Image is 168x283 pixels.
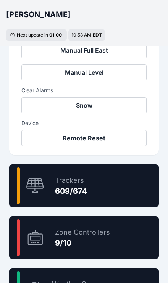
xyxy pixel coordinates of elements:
[49,32,63,38] div: 01 : 00
[6,9,71,20] h3: [PERSON_NAME]
[6,5,162,24] nav: Breadcrumb
[9,216,159,259] a: Zone Controllers9/10
[9,164,159,207] a: Trackers609/674
[21,97,147,113] button: Snow
[21,87,147,94] h3: Clear Alarms
[55,238,110,248] div: 9/10
[17,32,48,38] span: Next update in
[21,119,147,127] h3: Device
[21,130,147,146] button: Remote Reset
[93,32,102,38] span: EDT
[71,32,91,38] span: 10:58 AM
[55,175,87,186] div: Trackers
[21,64,147,80] button: Manual Level
[21,42,147,58] button: Manual Full East
[55,186,87,196] div: 609/674
[55,227,110,238] div: Zone Controllers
